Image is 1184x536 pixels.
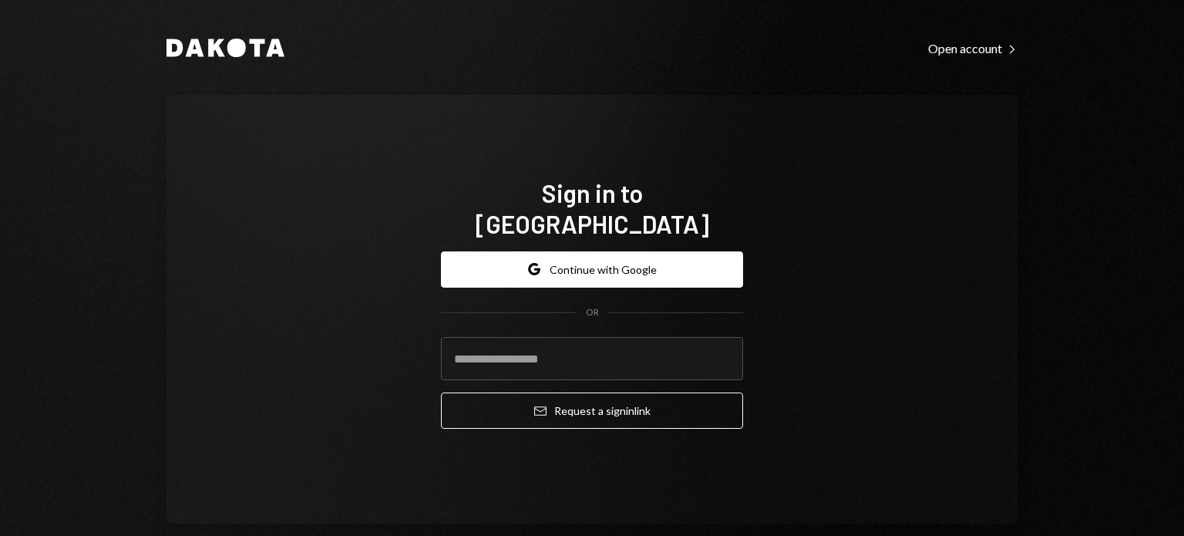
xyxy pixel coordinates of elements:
[441,393,743,429] button: Request a signinlink
[928,41,1017,56] div: Open account
[928,39,1017,56] a: Open account
[441,177,743,239] h1: Sign in to [GEOGRAPHIC_DATA]
[586,306,599,319] div: OR
[441,251,743,288] button: Continue with Google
